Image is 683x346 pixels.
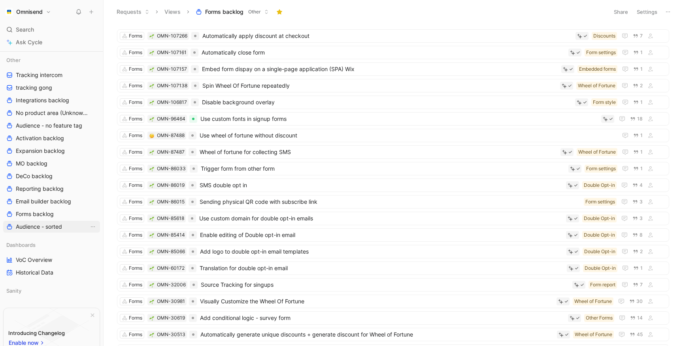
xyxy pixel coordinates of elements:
[129,165,142,173] div: Forms
[3,120,100,132] a: Audience - no feature tag
[16,160,47,167] span: MO backlog
[16,223,62,231] span: Audience - sorted
[590,281,615,289] div: Form report
[3,132,100,144] a: Activation backlog
[3,82,100,94] a: tracking gong
[149,232,155,238] div: 🌱
[636,299,643,304] span: 30
[6,241,36,249] span: Dashboards
[3,36,100,48] a: Ask Cycle
[633,6,661,17] button: Settings
[3,24,100,36] div: Search
[585,264,616,272] div: Double Opt-in
[129,98,142,106] div: Forms
[149,133,155,138] div: 🤔
[16,71,62,79] span: Tracking intercom
[157,181,185,189] div: OMN-86019
[149,299,155,304] button: 🌱
[3,183,100,195] a: Reporting backlog
[157,297,185,305] div: OMN-30981
[640,183,643,188] span: 4
[628,115,644,123] button: 18
[3,267,100,278] a: Historical Data
[157,264,185,272] div: OMN-60172
[157,115,185,123] div: OMN-96464
[202,31,572,41] span: Automatically apply discount at checkout
[149,34,154,39] img: 🌱
[149,66,155,72] button: 🌱
[584,231,615,239] div: Double Opt-in
[129,198,142,206] div: Forms
[149,250,154,254] img: 🌱
[637,316,643,320] span: 14
[157,82,187,90] div: OMN-107138
[129,65,142,73] div: Forms
[3,221,100,233] a: Audience - sortedView actions
[117,328,669,341] a: Forms🌱OMN-30513Automatically generate unique discounts + generate discount for Wheel of FortuneWh...
[129,82,142,90] div: Forms
[149,67,154,72] img: 🌱
[640,83,643,88] span: 2
[117,129,669,142] a: Forms🤔OMN-87488Use wheel of fortune without discount1
[129,49,142,56] div: Forms
[3,69,100,81] a: Tracking intercom
[16,8,43,15] h1: Omnisend
[3,239,100,251] div: Dashboards
[586,49,616,56] div: Form settings
[149,33,155,39] div: 🌱
[149,216,154,221] img: 🌱
[129,248,142,256] div: Forms
[129,231,142,239] div: Forms
[16,172,53,180] span: DeCo backlog
[632,264,644,273] button: 1
[149,283,154,288] img: 🌱
[113,6,153,18] button: Requests
[200,197,581,207] span: Sending physical QR code with subscribe link
[16,134,64,142] span: Activation backlog
[129,148,142,156] div: Forms
[632,164,644,173] button: 1
[149,200,154,205] img: 🌱
[3,54,100,66] div: Other
[16,25,34,34] span: Search
[200,263,564,273] span: Translation for double opt-in email
[16,185,64,193] span: Reporting backlog
[161,6,184,18] button: Views
[3,170,100,182] a: DeCo backlog
[586,314,613,322] div: Other Forms
[585,198,615,206] div: Form settings
[117,62,669,76] a: Forms🌱OMN-107157Embed form dispay on a single-page application (SPA) WixEmbedded forms1
[129,281,142,289] div: Forms
[200,297,553,306] span: Visually Customize the Wheel Of Fortune
[149,100,154,105] img: 🌱
[201,164,565,173] span: Trigger form from other form
[640,249,643,254] span: 2
[200,330,554,339] span: Automatically generate unique discounts + generate discount for Wheel of Fortune
[3,285,100,297] div: Sanity
[157,314,185,322] div: OMN-30619
[149,116,155,122] div: 🌱
[3,54,100,233] div: OtherTracking intercomtracking gongIntegrations backlogNo product area (Unknowns)Audience - no fe...
[200,131,614,140] span: Use wheel of fortune without discount
[117,261,669,275] a: Forms🌱OMN-60172Translation for double opt-in emailDouble Opt-in1
[149,134,154,138] img: 🤔
[117,311,669,325] a: Forms🌱OMN-30619Add conditional logic - survey formOther Forms14
[149,265,155,271] button: 🌱
[149,216,155,221] button: 🌱
[157,214,184,222] div: OMN-85618
[149,249,155,254] div: 🌱
[640,199,643,204] span: 3
[149,315,155,321] div: 🌱
[117,295,669,308] a: Forms🌱OMN-30981Visually Customize the Wheel Of FortuneWheel of Fortune30
[3,145,100,157] a: Expansion backlog
[89,223,97,231] button: View actions
[149,166,155,171] button: 🌱
[16,197,71,205] span: Email builder backlog
[129,314,142,322] div: Forms
[16,109,89,117] span: No product area (Unknowns)
[129,264,142,272] div: Forms
[117,228,669,242] a: Forms🌱OMN-85414Enable editing of Double opt-in emailDouble Opt-in8
[593,98,616,106] div: Form style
